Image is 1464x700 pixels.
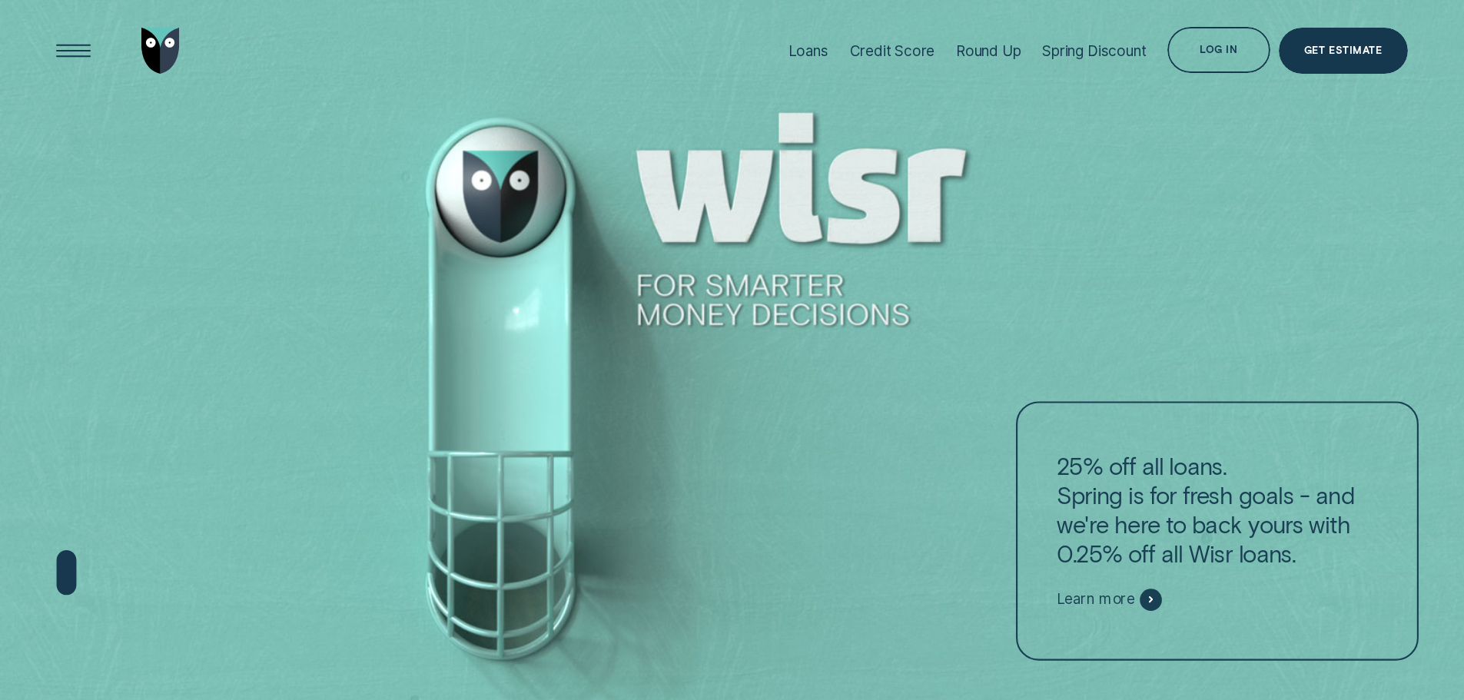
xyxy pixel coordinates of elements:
[1057,451,1378,569] p: 25% off all loans. Spring is for fresh goals - and we're here to back yours with 0.25% off all Wi...
[1042,42,1146,60] div: Spring Discount
[1279,28,1408,74] a: Get Estimate
[788,42,828,60] div: Loans
[1167,27,1270,73] button: Log in
[850,42,935,60] div: Credit Score
[1057,590,1134,609] span: Learn more
[51,28,97,74] button: Open Menu
[956,42,1021,60] div: Round Up
[1016,401,1419,660] a: 25% off all loans.Spring is for fresh goals - and we're here to back yours with 0.25% off all Wis...
[141,28,180,74] img: Wisr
